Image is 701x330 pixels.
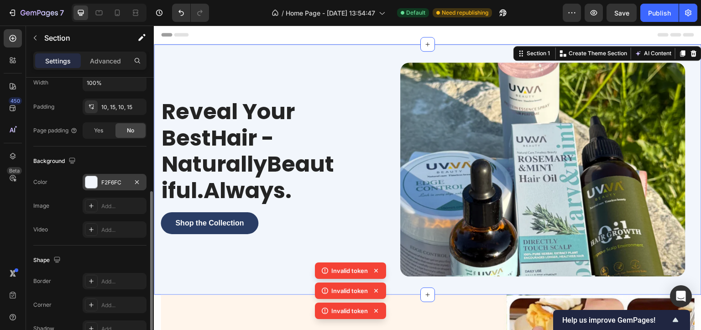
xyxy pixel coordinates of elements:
[33,254,63,267] div: Shape
[562,316,670,325] span: Help us improve GemPages!
[45,56,71,66] p: Settings
[331,286,368,295] p: Invalid token
[60,7,64,18] p: 7
[33,79,48,87] div: Width
[44,32,119,43] p: Section
[154,26,701,330] iframe: Design area
[33,277,51,285] div: Border
[614,9,629,17] span: Save
[101,178,128,187] div: F2F6FC
[371,24,398,32] div: Section 1
[607,4,637,22] button: Save
[562,314,681,325] button: Show survey - Help us improve GemPages!
[670,285,692,307] div: Open Intercom Messenger
[90,56,121,66] p: Advanced
[415,24,473,32] p: Create Theme Section
[286,8,375,18] span: Home Page - [DATE] 13:54:47
[101,103,144,111] div: 10, 15, 10, 15
[33,202,49,210] div: Image
[282,8,284,18] span: /
[33,225,48,234] div: Video
[246,37,532,251] img: Alt Image
[101,301,144,309] div: Add...
[7,167,22,174] div: Beta
[442,9,488,17] span: Need republishing
[94,126,103,135] span: Yes
[479,22,519,33] button: AI Content
[331,306,368,315] p: Invalid token
[4,4,68,22] button: 7
[83,74,146,91] input: Auto
[9,97,22,105] div: 450
[101,202,144,210] div: Add...
[127,126,134,135] span: No
[406,9,425,17] span: Default
[101,226,144,234] div: Add...
[640,4,679,22] button: Publish
[33,178,47,186] div: Color
[172,4,209,22] div: Undo/Redo
[33,301,52,309] div: Corner
[648,8,671,18] div: Publish
[33,126,78,135] div: Page padding
[331,266,368,275] p: Invalid token
[33,155,78,168] div: Background
[33,103,54,111] div: Padding
[101,278,144,286] div: Add...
